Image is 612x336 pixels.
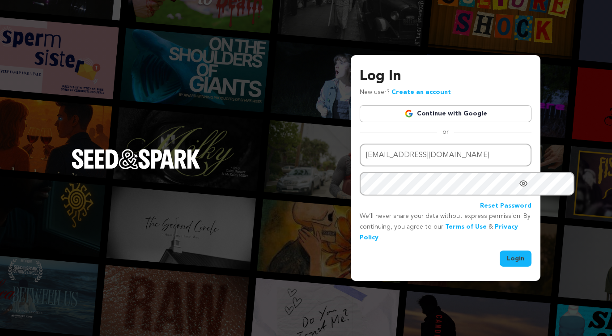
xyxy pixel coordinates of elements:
[360,224,518,241] a: Privacy Policy
[519,179,528,188] a: Show password as plain text. Warning: this will display your password on the screen.
[500,251,531,267] button: Login
[72,149,200,169] img: Seed&Spark Logo
[360,211,531,243] p: We’ll never share your data without express permission. By continuing, you agree to our & .
[445,224,487,230] a: Terms of Use
[360,87,451,98] p: New user?
[360,66,531,87] h3: Log In
[437,128,454,136] span: or
[360,105,531,122] a: Continue with Google
[391,89,451,95] a: Create an account
[72,149,200,187] a: Seed&Spark Homepage
[480,201,531,212] a: Reset Password
[360,144,531,166] input: Email address
[404,109,413,118] img: Google logo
